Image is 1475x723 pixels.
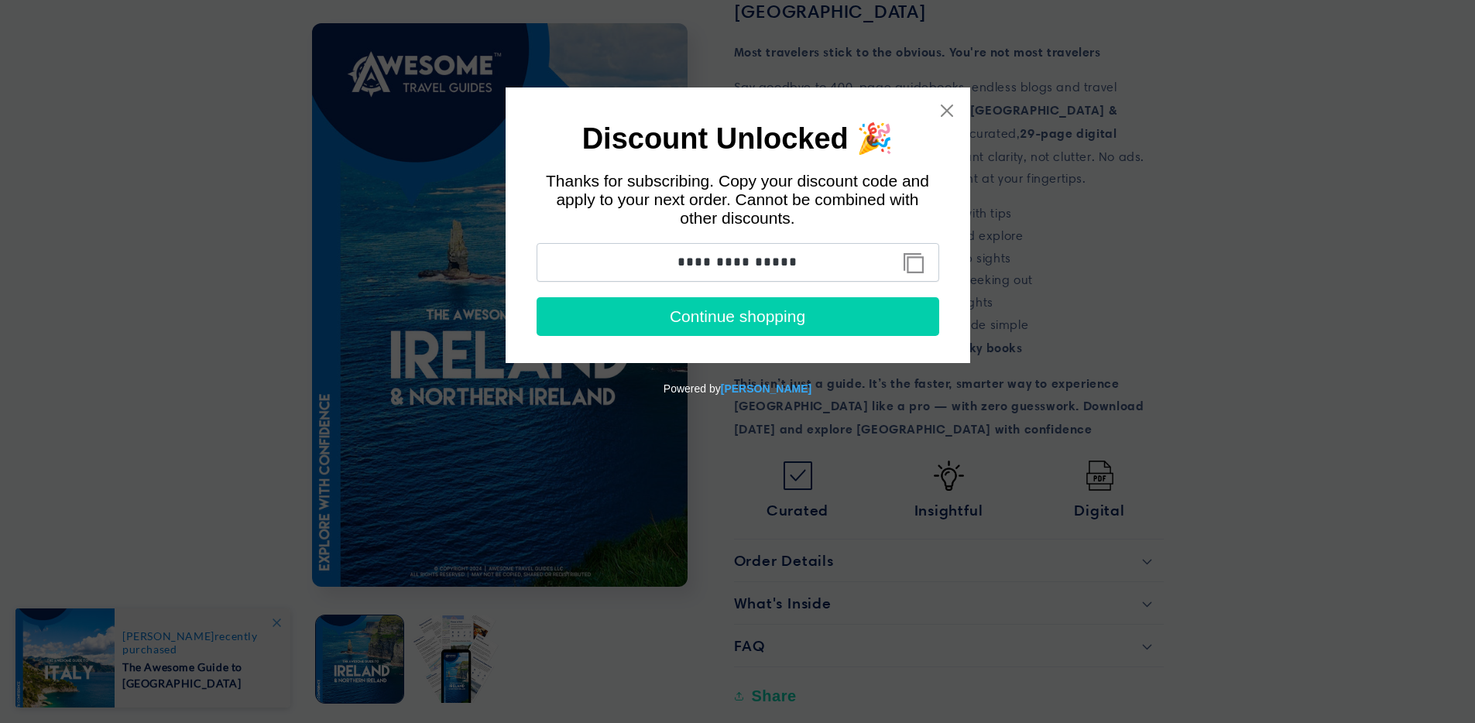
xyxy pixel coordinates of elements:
h1: Discount Unlocked 🎉 [537,127,939,152]
a: Close widget [939,103,955,118]
div: Powered by [6,363,1469,414]
div: Thanks for subscribing. Copy your discount code and apply to your next order. Cannot be combined ... [537,172,939,228]
button: Copy discount code to clipboard [897,248,931,279]
button: Continue shopping [537,297,939,336]
a: Powered by Tydal [721,382,811,395]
